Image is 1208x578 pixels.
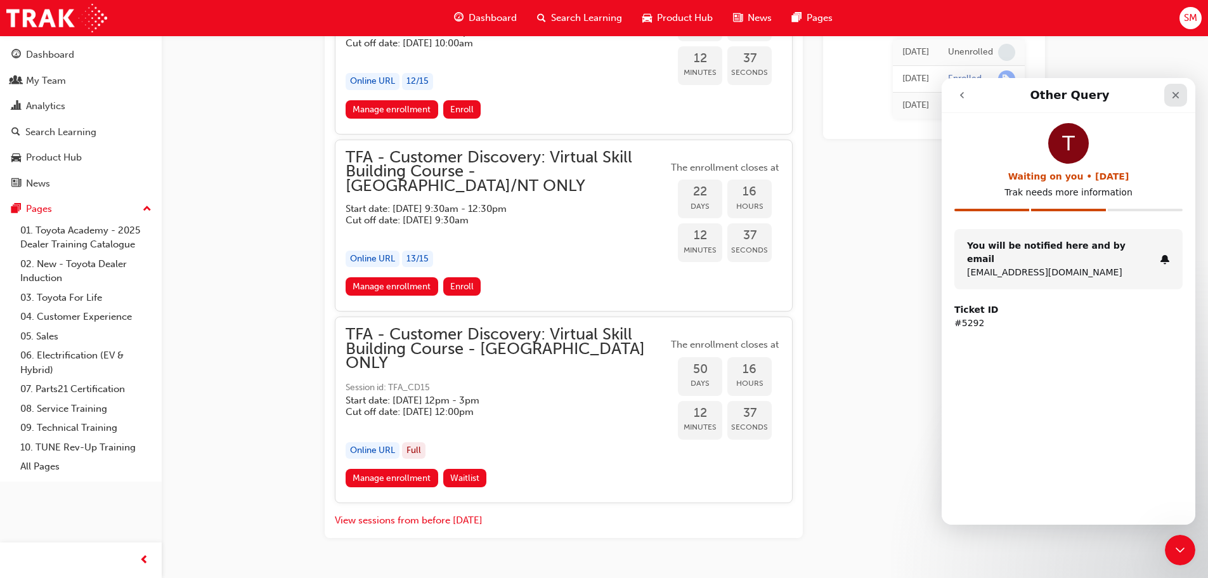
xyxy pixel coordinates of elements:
[143,201,152,218] span: up-icon
[11,178,21,190] span: news-icon
[5,197,157,221] button: Pages
[443,277,481,296] button: Enroll
[902,45,929,60] div: Fri Jul 25 2025 08:28:53 GMT+1000 (Australian Eastern Standard Time)
[15,327,157,346] a: 05. Sales
[1179,7,1202,29] button: SM
[15,288,157,308] a: 03. Toyota For Life
[5,43,157,67] a: Dashboard
[346,442,399,459] div: Online URL
[5,172,157,195] a: News
[782,5,843,31] a: pages-iconPages
[11,152,21,164] span: car-icon
[948,73,982,85] div: Enrolled
[727,185,772,199] span: 16
[450,473,479,483] span: Waitlist
[537,10,546,26] span: search-icon
[346,406,647,417] h5: Cut off date: [DATE] 12:00pm
[26,176,50,191] div: News
[11,204,21,215] span: pages-icon
[727,406,772,421] span: 37
[657,11,713,25] span: Product Hub
[727,228,772,243] span: 37
[346,381,668,395] span: Session id: TFA_CD15
[346,327,668,371] span: TFA - Customer Discovery: Virtual Skill Building Course - [GEOGRAPHIC_DATA] ONLY
[998,70,1015,88] span: learningRecordVerb_ENROLL-icon
[678,199,722,214] span: Days
[733,10,743,26] span: news-icon
[346,277,438,296] a: Manage enrollment
[26,48,74,62] div: Dashboard
[1184,11,1197,25] span: SM
[15,221,157,254] a: 01. Toyota Academy - 2025 Dealer Training Catalogue
[902,72,929,86] div: Fri Jul 25 2025 08:23:09 GMT+1000 (Australian Eastern Standard Time)
[15,457,157,476] a: All Pages
[5,41,157,197] button: DashboardMy TeamAnalyticsSearch LearningProduct HubNews
[443,469,487,487] button: Waitlist
[727,51,772,66] span: 37
[15,438,157,457] a: 10. TUNE Rev-Up Training
[527,5,632,31] a: search-iconSearch Learning
[402,442,425,459] div: Full
[642,10,652,26] span: car-icon
[5,121,157,144] a: Search Learning
[727,420,772,435] span: Seconds
[668,338,782,352] span: The enrollment closes at
[402,73,433,90] div: 12 / 15
[792,10,802,26] span: pages-icon
[678,362,722,377] span: 50
[723,5,782,31] a: news-iconNews
[346,100,438,119] a: Manage enrollment
[346,469,438,487] a: Manage enrollment
[450,281,474,292] span: Enroll
[469,11,517,25] span: Dashboard
[727,376,772,391] span: Hours
[678,51,722,66] span: 12
[632,5,723,31] a: car-iconProduct Hub
[11,49,21,61] span: guage-icon
[1165,535,1195,565] iframe: Intercom live chat
[11,101,21,112] span: chart-icon
[450,104,474,115] span: Enroll
[15,379,157,399] a: 07. Parts21 Certification
[727,243,772,258] span: Seconds
[678,228,722,243] span: 12
[26,74,66,88] div: My Team
[443,100,481,119] button: Enroll
[402,251,433,268] div: 13 / 15
[727,199,772,214] span: Hours
[454,10,464,26] span: guage-icon
[678,406,722,421] span: 12
[335,513,483,528] button: View sessions from before [DATE]
[346,150,782,301] button: TFA - Customer Discovery: Virtual Skill Building Course - [GEOGRAPHIC_DATA]/NT ONLYStart date: [D...
[346,327,782,492] button: TFA - Customer Discovery: Virtual Skill Building Course - [GEOGRAPHIC_DATA] ONLYSession id: TFA_C...
[551,11,622,25] span: Search Learning
[15,254,157,288] a: 02. New - Toyota Dealer Induction
[15,307,157,327] a: 04. Customer Experience
[15,418,157,438] a: 09. Technical Training
[948,46,993,58] div: Unenrolled
[727,362,772,377] span: 16
[346,395,647,406] h5: Start date: [DATE] 12pm - 3pm
[346,251,399,268] div: Online URL
[6,4,107,32] img: Trak
[346,73,399,90] div: Online URL
[748,11,772,25] span: News
[678,243,722,258] span: Minutes
[346,203,647,214] h5: Start date: [DATE] 9:30am - 12:30pm
[26,202,52,216] div: Pages
[668,161,782,175] span: The enrollment closes at
[346,37,647,49] h5: Cut off date: [DATE] 10:00am
[998,44,1015,61] span: learningRecordVerb_NONE-icon
[942,78,1195,525] iframe: Intercom live chat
